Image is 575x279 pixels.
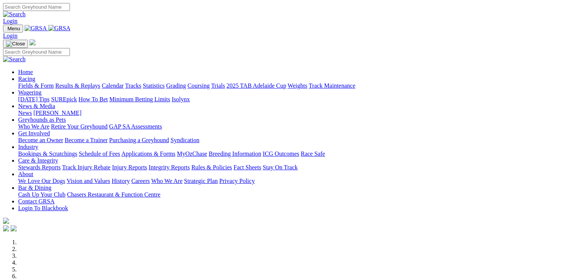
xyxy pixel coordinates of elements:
[11,225,17,231] img: twitter.svg
[177,150,207,157] a: MyOzChase
[234,164,261,170] a: Fact Sheets
[18,96,572,103] div: Wagering
[18,191,572,198] div: Bar & Dining
[3,56,26,63] img: Search
[3,48,70,56] input: Search
[67,191,160,198] a: Chasers Restaurant & Function Centre
[18,110,32,116] a: News
[18,150,77,157] a: Bookings & Scratchings
[8,26,20,31] span: Menu
[33,110,81,116] a: [PERSON_NAME]
[18,191,65,198] a: Cash Up Your Club
[170,137,199,143] a: Syndication
[131,178,150,184] a: Careers
[209,150,261,157] a: Breeding Information
[3,18,17,24] a: Login
[18,184,51,191] a: Bar & Dining
[3,11,26,18] img: Search
[184,178,218,184] a: Strategic Plan
[51,123,108,130] a: Retire Your Greyhound
[18,103,55,109] a: News & Media
[109,96,170,102] a: Minimum Betting Limits
[65,137,108,143] a: Become a Trainer
[18,198,54,205] a: Contact GRSA
[18,123,572,130] div: Greyhounds as Pets
[79,150,120,157] a: Schedule of Fees
[18,116,66,123] a: Greyhounds as Pets
[18,76,35,82] a: Racing
[18,82,54,89] a: Fields & Form
[3,25,23,33] button: Toggle navigation
[18,69,33,75] a: Home
[18,164,60,170] a: Stewards Reports
[18,130,50,136] a: Get Involved
[29,39,36,45] img: logo-grsa-white.png
[3,33,17,39] a: Login
[191,164,232,170] a: Rules & Policies
[18,171,33,177] a: About
[3,218,9,224] img: logo-grsa-white.png
[18,123,50,130] a: Who We Are
[226,82,286,89] a: 2025 TAB Adelaide Cup
[188,82,210,89] a: Coursing
[172,96,190,102] a: Isolynx
[51,96,77,102] a: SUREpick
[79,96,108,102] a: How To Bet
[143,82,165,89] a: Statistics
[18,96,50,102] a: [DATE] Tips
[102,82,124,89] a: Calendar
[263,150,299,157] a: ICG Outcomes
[309,82,355,89] a: Track Maintenance
[3,225,9,231] img: facebook.svg
[112,164,147,170] a: Injury Reports
[18,82,572,89] div: Racing
[18,89,42,96] a: Wagering
[18,164,572,171] div: Care & Integrity
[109,137,169,143] a: Purchasing a Greyhound
[48,25,71,32] img: GRSA
[166,82,186,89] a: Grading
[18,150,572,157] div: Industry
[18,205,68,211] a: Login To Blackbook
[18,178,65,184] a: We Love Our Dogs
[18,144,38,150] a: Industry
[3,40,28,48] button: Toggle navigation
[18,178,572,184] div: About
[3,3,70,11] input: Search
[18,110,572,116] div: News & Media
[219,178,255,184] a: Privacy Policy
[263,164,298,170] a: Stay On Track
[112,178,130,184] a: History
[55,82,100,89] a: Results & Replays
[18,137,572,144] div: Get Involved
[301,150,325,157] a: Race Safe
[109,123,162,130] a: GAP SA Assessments
[62,164,110,170] a: Track Injury Rebate
[6,41,25,47] img: Close
[211,82,225,89] a: Trials
[67,178,110,184] a: Vision and Values
[149,164,190,170] a: Integrity Reports
[18,157,58,164] a: Care & Integrity
[121,150,175,157] a: Applications & Forms
[151,178,183,184] a: Who We Are
[288,82,307,89] a: Weights
[125,82,141,89] a: Tracks
[25,25,47,32] img: GRSA
[18,137,63,143] a: Become an Owner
